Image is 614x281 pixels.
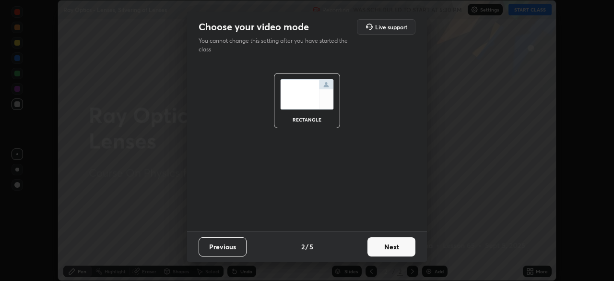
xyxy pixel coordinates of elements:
[288,117,326,122] div: rectangle
[199,237,247,257] button: Previous
[306,242,308,252] h4: /
[375,24,407,30] h5: Live support
[199,21,309,33] h2: Choose your video mode
[367,237,415,257] button: Next
[199,37,354,54] p: You cannot change this setting after you have started the class
[301,242,305,252] h4: 2
[309,242,313,252] h4: 5
[280,79,334,110] img: normalScreenIcon.ae25ed63.svg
